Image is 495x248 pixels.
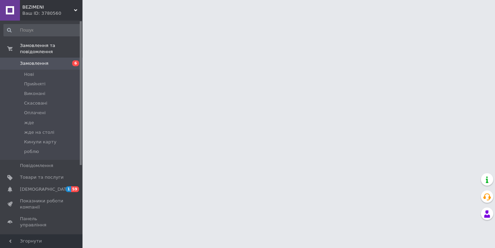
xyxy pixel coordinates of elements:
[20,216,64,228] span: Панель управління
[3,24,81,36] input: Пошук
[24,100,47,106] span: Скасовані
[20,186,71,192] span: [DEMOGRAPHIC_DATA]
[24,139,56,145] span: Кинули карту
[66,186,71,192] span: 1
[24,149,39,155] span: роблю
[24,71,34,78] span: Нові
[24,110,46,116] span: Оплачені
[22,10,82,16] div: Ваш ID: 3780560
[20,234,38,240] span: Відгуки
[20,198,64,210] span: Показники роботи компанії
[72,60,79,66] span: 6
[24,129,54,135] span: жде на столі
[20,163,53,169] span: Повідомлення
[24,91,45,97] span: Виконані
[24,120,34,126] span: жде
[71,186,79,192] span: 59
[24,81,45,87] span: Прийняті
[20,43,82,55] span: Замовлення та повідомлення
[20,174,64,180] span: Товари та послуги
[20,60,48,67] span: Замовлення
[22,4,74,10] span: BEZIMENI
